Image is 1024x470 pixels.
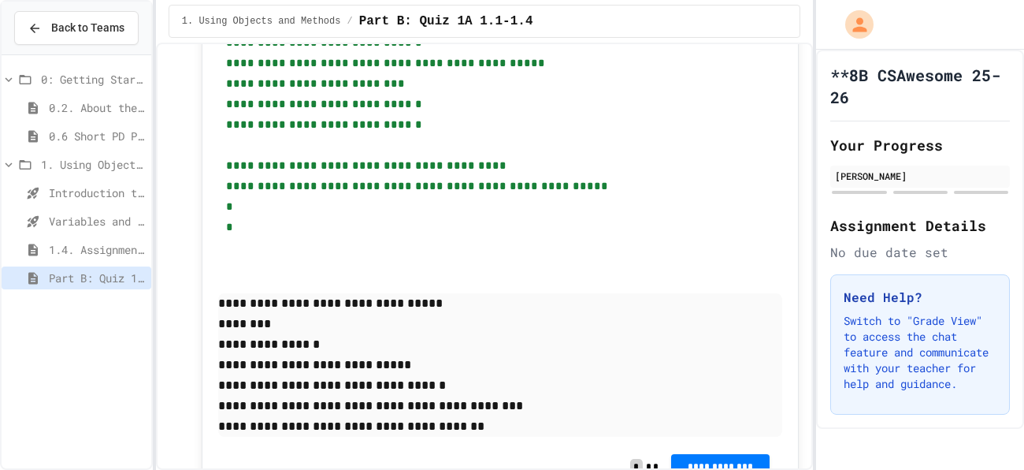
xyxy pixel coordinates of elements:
[41,71,145,88] span: 0: Getting Started
[844,288,996,307] h3: Need Help?
[49,213,145,229] span: Variables and Data Types - Quiz
[830,64,1010,108] h1: **8B CSAwesome 25-26
[347,15,352,28] span: /
[830,243,1010,262] div: No due date set
[49,99,145,116] span: 0.2. About the AP CSA Exam
[182,15,341,28] span: 1. Using Objects and Methods
[829,6,877,43] div: My Account
[830,214,1010,237] h2: Assignment Details
[49,270,145,286] span: Part B: Quiz 1A 1.1-1.4
[14,11,139,45] button: Back to Teams
[49,185,145,201] span: Introduction to Algorithms, Programming, and Compilers
[844,313,996,392] p: Switch to "Grade View" to access the chat feature and communicate with your teacher for help and ...
[830,134,1010,156] h2: Your Progress
[49,241,145,258] span: 1.4. Assignment and Input
[49,128,145,144] span: 0.6 Short PD Pretest
[359,12,533,31] span: Part B: Quiz 1A 1.1-1.4
[41,156,145,173] span: 1. Using Objects and Methods
[835,169,1005,183] div: [PERSON_NAME]
[51,20,124,36] span: Back to Teams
